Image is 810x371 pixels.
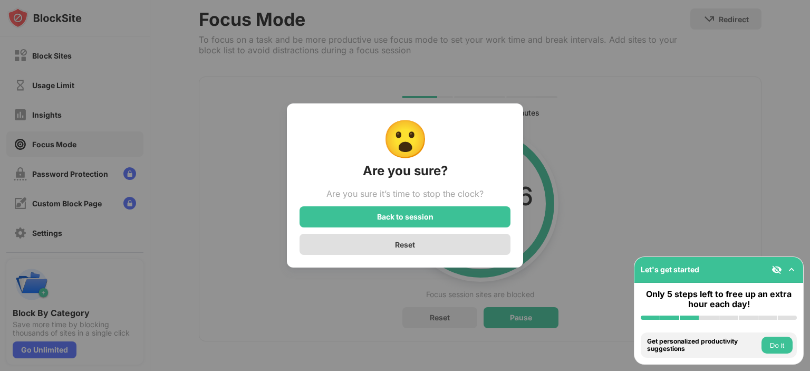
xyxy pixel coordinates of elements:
div: Reset [395,240,415,249]
div: Are you sure it’s time to stop the clock? [326,187,484,200]
button: Do it [761,337,793,354]
div: Back to session [377,213,433,221]
div: Only 5 steps left to free up an extra hour each day! [641,289,797,309]
div: 😮 [382,116,428,161]
div: Let's get started [641,265,699,274]
img: eye-not-visible.svg [772,264,782,275]
div: Are you sure? [363,163,448,179]
div: Get personalized productivity suggestions [647,338,759,353]
img: omni-setup-toggle.svg [786,264,797,275]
